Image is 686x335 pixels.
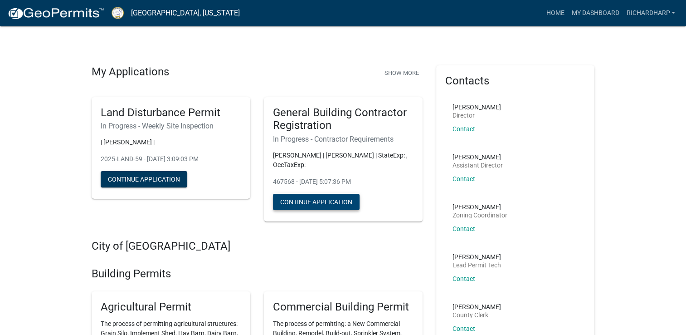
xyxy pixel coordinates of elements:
p: 467568 - [DATE] 5:07:36 PM [273,177,414,187]
button: Continue Application [273,194,360,210]
p: Zoning Coordinator [452,212,507,218]
h6: In Progress - Contractor Requirements [273,135,414,143]
h5: Commercial Building Permit [273,301,414,314]
a: [GEOGRAPHIC_DATA], [US_STATE] [131,5,240,21]
p: Assistant Director [452,162,503,168]
p: 2025-LAND-59 - [DATE] 3:09:03 PM [101,154,241,164]
p: [PERSON_NAME] [452,104,501,110]
p: [PERSON_NAME] | [PERSON_NAME] | StateExp: , OccTaxExp: [273,151,414,170]
a: Contact [452,225,475,232]
p: County Clerk [452,312,501,318]
p: [PERSON_NAME] [452,154,503,160]
a: Contact [452,325,475,332]
p: Director [452,112,501,118]
h4: City of [GEOGRAPHIC_DATA] [92,240,423,253]
h5: Agricultural Permit [101,301,241,314]
button: Show More [381,65,423,80]
h5: General Building Contractor Registration [273,106,414,133]
a: Contact [452,125,475,133]
a: RichardHarp [623,5,679,22]
h5: Contacts [445,74,586,88]
a: Contact [452,175,475,182]
h5: Land Disturbance Permit [101,106,241,119]
img: Putnam County, Georgia [112,7,124,19]
p: [PERSON_NAME] [452,204,507,210]
a: My Dashboard [568,5,623,22]
p: [PERSON_NAME] [452,304,501,310]
a: Home [542,5,568,22]
p: [PERSON_NAME] [452,254,501,260]
h4: Building Permits [92,267,423,281]
a: Contact [452,275,475,282]
h4: My Applications [92,65,169,79]
p: Lead Permit Tech [452,262,501,268]
button: Continue Application [101,171,187,187]
p: | [PERSON_NAME] | [101,138,241,147]
h6: In Progress - Weekly Site Inspection [101,122,241,130]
